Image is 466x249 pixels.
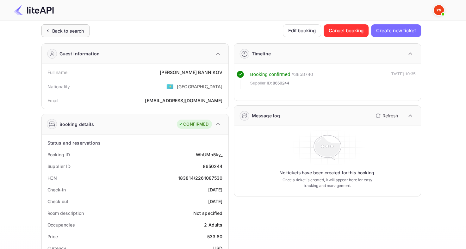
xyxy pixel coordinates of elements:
div: Check out [47,198,68,205]
div: [DATE] [208,186,223,193]
img: LiteAPI Logo [14,5,54,15]
div: [DATE] 10:35 [391,71,416,89]
div: Occupancies [47,221,75,228]
div: Full name [47,69,67,76]
div: Timeline [252,50,271,57]
div: Booking confirmed [250,71,290,78]
p: Once a ticket is created, it will appear here for easy tracking and management. [277,177,377,189]
div: HCN [47,175,57,181]
div: Back to search [52,28,84,34]
p: No tickets have been created for this booking. [279,170,376,176]
div: Message log [252,112,280,119]
div: Booking details [59,121,94,128]
div: Status and reservations [47,140,101,146]
div: [GEOGRAPHIC_DATA] [177,83,223,90]
button: Cancel booking [324,24,369,37]
div: Not specified [193,210,223,216]
div: Room description [47,210,84,216]
img: Yandex Support [434,5,444,15]
div: 183814/2261087530 [178,175,223,181]
div: Guest information [59,50,100,57]
div: 2 Adults [204,221,222,228]
div: CONFIRMED [178,121,208,128]
div: Check-in [47,186,66,193]
div: WhUMp5ky_ [196,151,222,158]
span: Supplier ID: [250,80,272,86]
div: [PERSON_NAME] BANNIKOV [160,69,222,76]
button: Refresh [372,111,401,121]
div: Email [47,97,59,104]
div: Nationality [47,83,70,90]
span: United States [166,81,174,92]
div: [EMAIL_ADDRESS][DOMAIN_NAME] [145,97,222,104]
div: Price [47,233,58,240]
p: Refresh [382,112,398,119]
div: Booking ID [47,151,70,158]
span: 8650244 [273,80,289,86]
div: 533.80 [207,233,223,240]
div: Supplier ID [47,163,71,170]
button: Create new ticket [371,24,421,37]
div: # 3858740 [291,71,313,78]
div: [DATE] [208,198,223,205]
button: Edit booking [283,24,321,37]
div: 8650244 [202,163,222,170]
